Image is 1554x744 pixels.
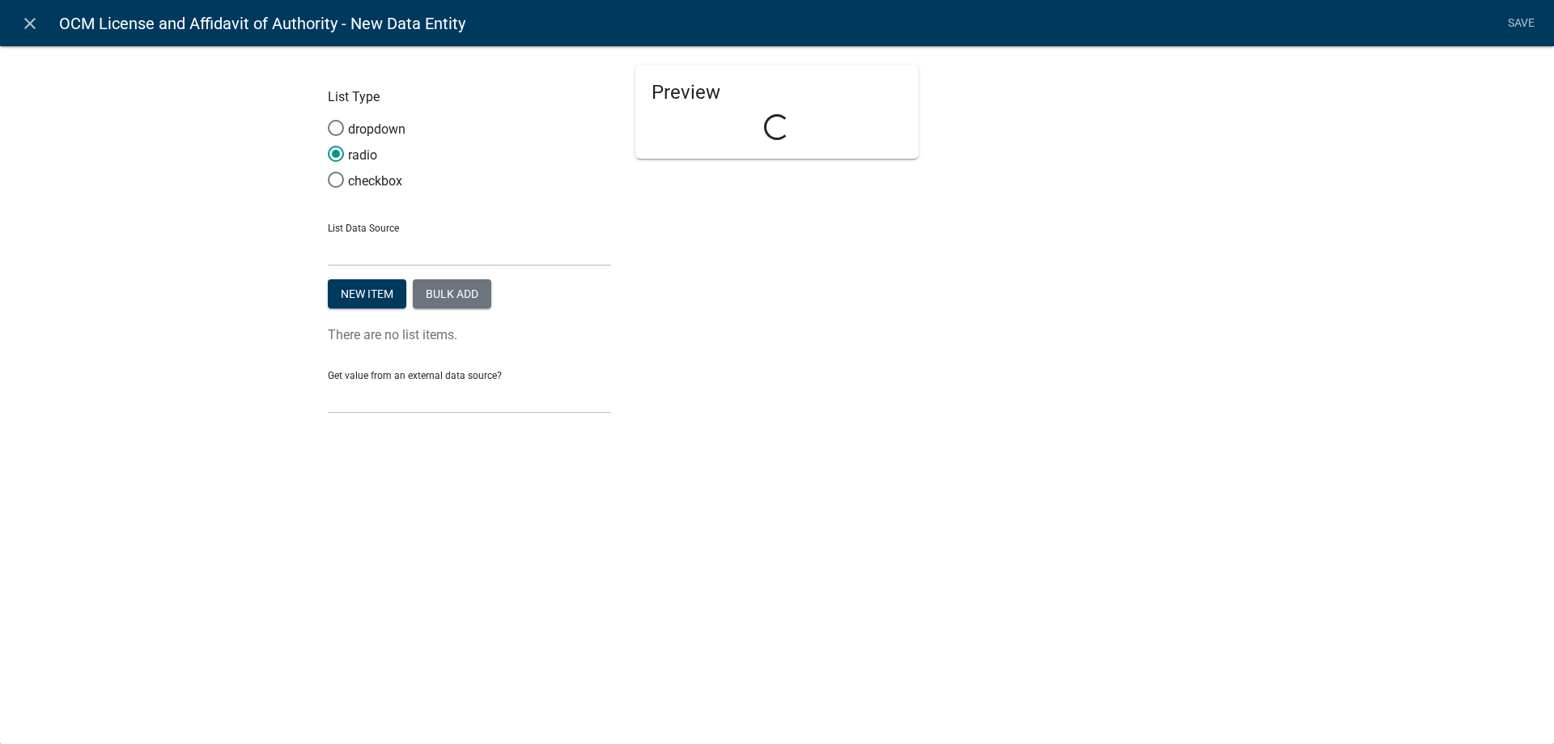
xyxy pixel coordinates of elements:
[328,87,611,107] p: List Type
[328,146,377,165] label: radio
[328,120,405,139] label: dropdown
[328,325,611,345] p: There are no list items.
[328,172,402,191] label: checkbox
[20,14,40,33] i: close
[59,7,465,40] span: OCM License and Affidavit of Authority - New Data Entity
[328,279,406,308] button: New item
[413,279,491,308] button: Bulk add
[652,81,902,104] h5: Preview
